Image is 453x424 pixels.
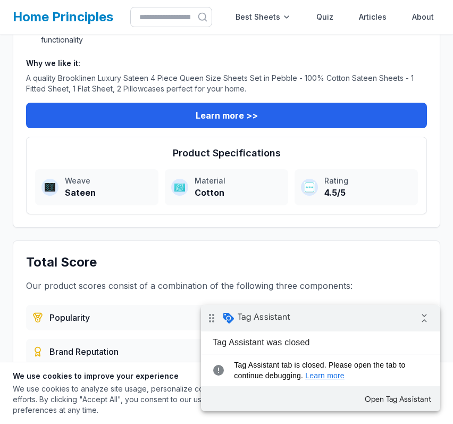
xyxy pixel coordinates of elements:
span: Tag Assistant tab is closed. Please open the tab to continue debugging. [33,55,222,76]
div: Sateen [65,186,152,199]
h4: Why we like it: [26,58,427,69]
p: We use cookies to analyze site usage, personalize content, and assist with our marketing efforts.... [13,384,326,415]
img: Weave [45,182,55,193]
span: Thoughtful design features for better fit and functionality [41,24,220,45]
i: Collapse debug badge [213,3,234,24]
div: Based on customer reviews, ratings, and sales data [26,305,427,330]
span: Brand Reputation [49,345,119,358]
a: Learn more >> [26,103,427,128]
button: Open Tag Assistant [159,85,236,104]
a: Learn more [104,66,144,75]
div: Rating [324,176,412,186]
img: Rating [304,182,315,193]
span: Tag Assistant [37,7,89,18]
a: Home Principles [13,9,113,24]
a: Articles [353,6,393,28]
div: Weave [65,176,152,186]
div: Evaluated from brand history, quality standards, and market presence [26,339,427,364]
img: Material [174,182,185,193]
p: A quality Brooklinen Luxury Sateen 4 Piece Queen Size Sheets Set in Pebble - 100% Cotton Sateen S... [26,73,427,94]
h3: We use cookies to improve your experience [13,371,326,381]
a: About [406,6,440,28]
h4: Product Specifications [35,146,418,161]
h3: Total Score [26,254,427,271]
div: Best Sheets [229,6,297,28]
p: Our product scores consist of a combination of the following three components: [26,279,427,292]
i: error [9,55,26,76]
div: Material [195,176,282,186]
div: Cotton [195,186,282,199]
a: Quiz [310,6,340,28]
div: 4.5/5 [324,186,412,199]
span: Popularity [49,311,90,324]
